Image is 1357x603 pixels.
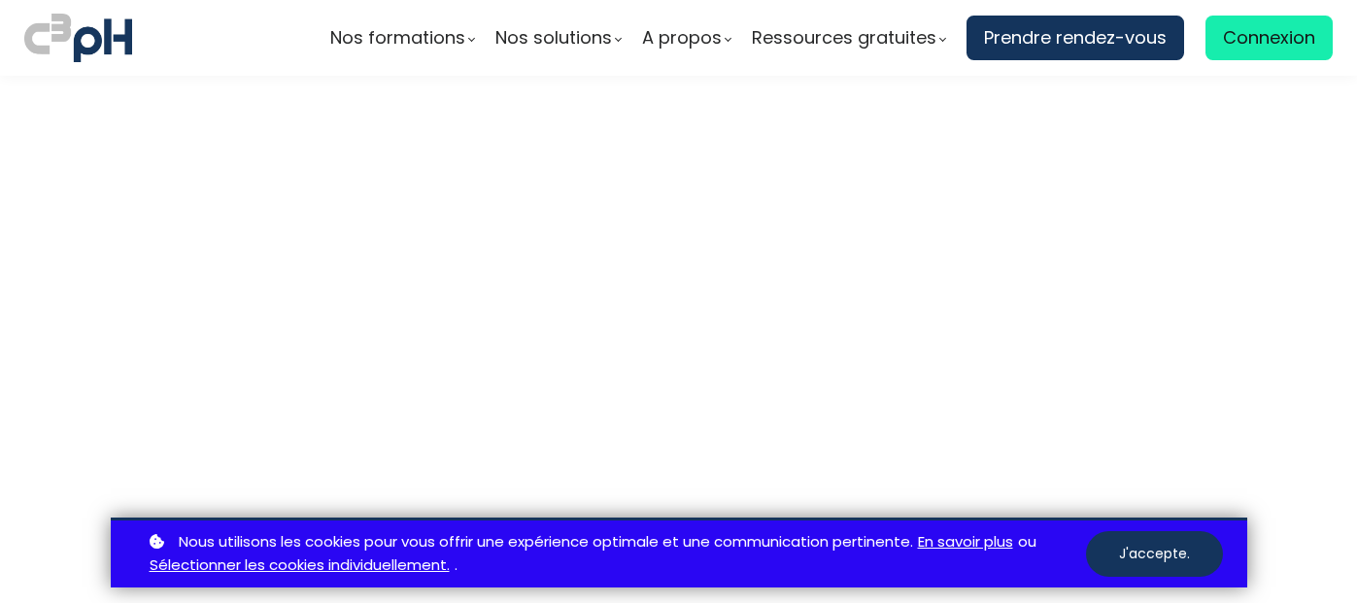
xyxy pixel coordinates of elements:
[145,530,1086,579] p: ou .
[495,23,612,52] span: Nos solutions
[330,23,465,52] span: Nos formations
[1205,16,1333,60] a: Connexion
[179,530,913,554] span: Nous utilisons les cookies pour vous offrir une expérience optimale et une communication pertinente.
[984,23,1167,52] span: Prendre rendez-vous
[752,23,936,52] span: Ressources gratuites
[150,553,450,578] a: Sélectionner les cookies individuellement.
[918,530,1013,554] a: En savoir plus
[642,23,722,52] span: A propos
[967,16,1184,60] a: Prendre rendez-vous
[1086,531,1223,577] button: J'accepte.
[1223,23,1315,52] span: Connexion
[24,10,132,66] img: logo C3PH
